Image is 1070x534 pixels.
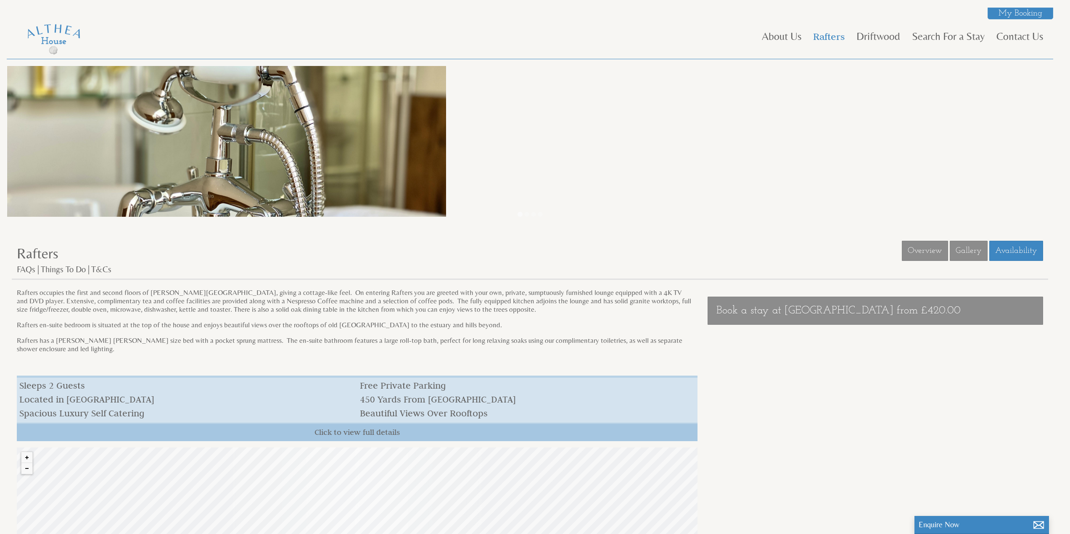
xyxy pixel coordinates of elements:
[856,30,900,42] a: Driftwood
[996,30,1043,42] a: Contact Us
[17,264,35,274] a: FAQs
[17,392,357,406] li: Located in [GEOGRAPHIC_DATA]
[17,423,697,441] a: Click to view full details
[21,452,32,463] button: Zoom in
[17,406,357,420] li: Spacious Luxury Self Catering
[17,379,357,392] li: Sleeps 2 Guests
[762,30,801,42] a: About Us
[950,241,988,261] a: Gallery
[17,336,697,353] p: Rafters has a [PERSON_NAME] [PERSON_NAME] size bed with a pocket sprung mattress. The en-suite ba...
[17,288,697,313] p: Rafters occupies the first and second floors of [PERSON_NAME][GEOGRAPHIC_DATA], giving a cottage-...
[91,264,111,274] a: T&Cs
[708,297,1043,325] a: Book a stay at [GEOGRAPHIC_DATA] from £420.00
[17,321,697,329] p: Rafters en-suite bedroom is situated at the top of the house and enjoys beautiful views over the ...
[357,406,698,420] li: Beautiful Views Over Rooftops
[989,241,1043,261] a: Availability
[41,264,86,274] a: Things To Do
[902,241,948,261] a: Overview
[357,392,698,406] li: 450 Yards From [GEOGRAPHIC_DATA]
[988,8,1053,19] a: My Booking
[357,379,698,392] li: Free Private Parking
[912,30,985,42] a: Search For a Stay
[21,463,32,474] button: Zoom out
[813,30,845,42] a: Rafters
[17,245,58,262] a: Rafters
[12,17,96,59] img: Althea House
[919,520,1045,529] p: Enquire Now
